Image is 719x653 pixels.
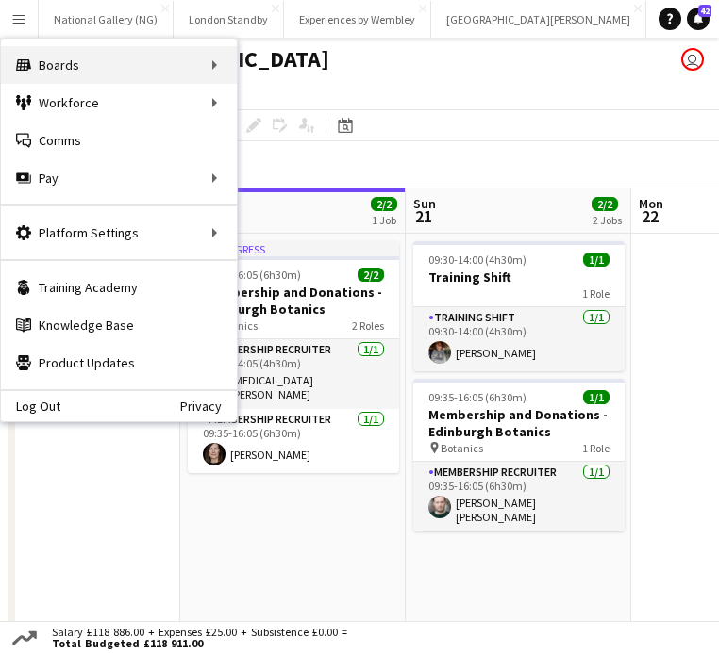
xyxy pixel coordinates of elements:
app-card-role: Training shift1/109:30-14:00 (4h30m)[PERSON_NAME] [413,307,625,371]
button: Experiences by Wembley [284,1,431,38]
div: Boards [1,46,237,84]
span: 2/2 [371,197,397,211]
span: Mon [639,195,663,212]
div: In progress [188,241,399,256]
button: [GEOGRAPHIC_DATA][PERSON_NAME] [431,1,646,38]
span: 1/1 [583,390,610,404]
a: Log Out [1,399,60,414]
h3: Membership and Donations - Edinburgh Botanics [413,406,625,440]
span: 1/1 [583,253,610,267]
span: 1 Role [582,286,610,301]
span: Total Budgeted £118 911.00 [52,638,347,649]
app-job-card: 09:35-16:05 (6h30m)1/1Membership and Donations - Edinburgh Botanics Botanics1 RoleMembership Recr... [413,379,625,531]
app-job-card: In progress09:35-16:05 (6h30m)2/2Membership and Donations - Edinburgh Botanics Botanics2 RolesMem... [188,241,399,473]
a: Comms [1,122,237,159]
app-card-role: Membership Recruiter1/109:35-14:05 (4h30m)[MEDICAL_DATA][PERSON_NAME] [188,339,399,409]
span: 1 Role [582,441,610,455]
span: 2 Roles [352,318,384,333]
a: Knowledge Base [1,306,237,344]
span: 21 [410,205,436,227]
app-user-avatar: Gus Gordon [681,48,704,71]
div: Workforce [1,84,237,122]
div: 1 Job [372,213,396,227]
span: 09:35-16:05 (6h30m) [428,390,527,404]
span: Sun [413,195,436,212]
div: Pay [1,159,237,197]
app-card-role: Membership Recruiter1/109:35-16:05 (6h30m)[PERSON_NAME] [PERSON_NAME] [413,462,625,531]
span: 2/2 [358,268,384,282]
div: 2 Jobs [593,213,622,227]
h3: Membership and Donations - Edinburgh Botanics [188,284,399,318]
app-job-card: 09:30-14:00 (4h30m)1/1Training Shift1 RoleTraining shift1/109:30-14:00 (4h30m)[PERSON_NAME] [413,241,625,371]
app-card-role: Membership Recruiter1/109:35-16:05 (6h30m)[PERSON_NAME] [188,409,399,473]
h3: Training Shift [413,269,625,286]
a: 42 [687,8,710,30]
span: 42 [698,5,711,17]
span: 09:35-16:05 (6h30m) [203,268,301,282]
button: National Gallery (NG) [39,1,174,38]
div: Salary £118 886.00 + Expenses £25.00 + Subsistence £0.00 = [41,627,351,649]
a: Product Updates [1,344,237,382]
a: Training Academy [1,269,237,306]
span: Botanics [441,441,483,455]
span: 09:30-14:00 (4h30m) [428,253,527,267]
div: Platform Settings [1,214,237,252]
a: Privacy [180,399,237,414]
span: 2/2 [592,197,618,211]
span: 22 [636,205,663,227]
button: London Standby [174,1,284,38]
